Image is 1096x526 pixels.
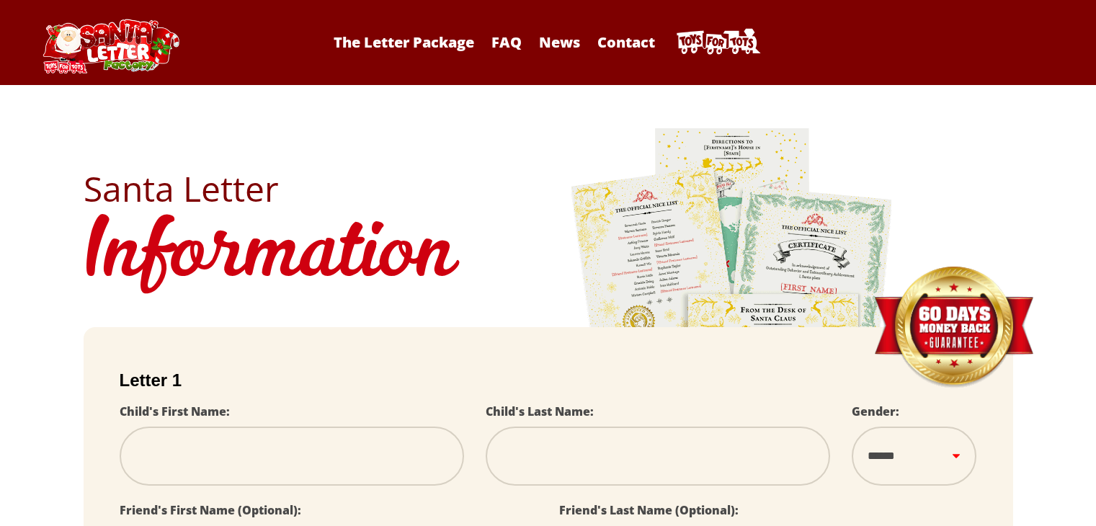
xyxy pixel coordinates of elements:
img: Santa Letter Logo [38,19,182,73]
label: Gender: [852,404,899,419]
h1: Information [84,206,1013,306]
a: News [532,32,587,52]
img: Money Back Guarantee [873,266,1035,389]
h2: Letter 1 [120,370,977,391]
a: FAQ [484,32,529,52]
a: The Letter Package [326,32,481,52]
label: Friend's Last Name (Optional): [559,502,739,518]
label: Child's First Name: [120,404,230,419]
a: Contact [590,32,662,52]
label: Child's Last Name: [486,404,594,419]
label: Friend's First Name (Optional): [120,502,301,518]
h2: Santa Letter [84,171,1013,206]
